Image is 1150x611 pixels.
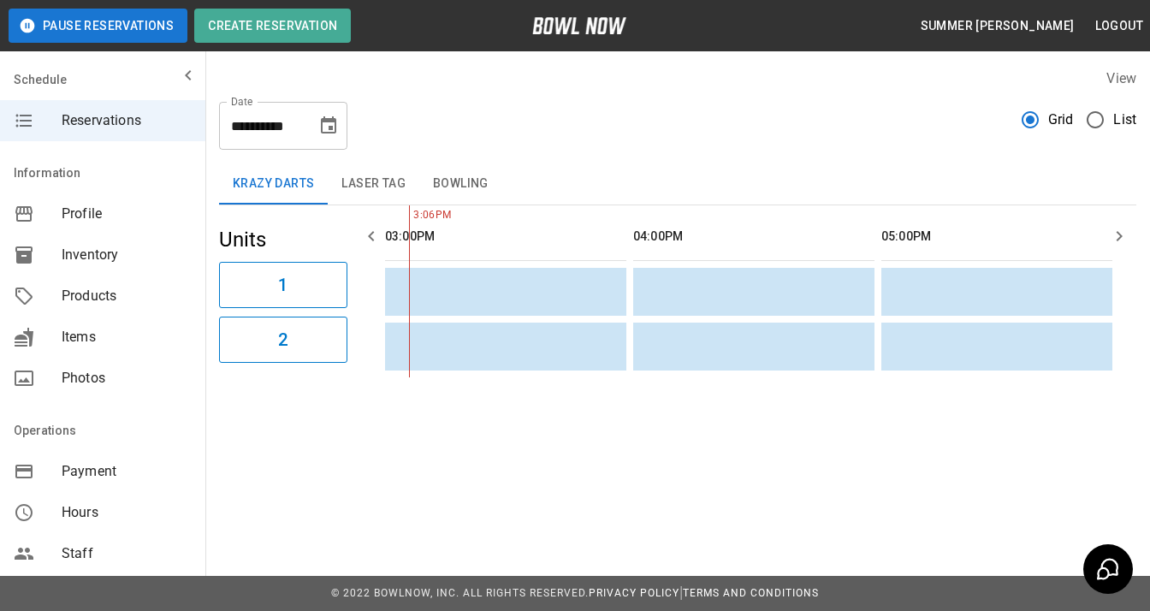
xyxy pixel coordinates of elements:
span: Items [62,327,192,347]
div: inventory tabs [219,163,1136,205]
button: 2 [219,317,347,363]
img: logo [532,17,626,34]
span: Hours [62,502,192,523]
label: View [1106,70,1136,86]
button: 1 [219,262,347,308]
h6: 2 [278,326,287,353]
a: Privacy Policy [589,587,679,599]
span: Payment [62,461,192,482]
span: Reservations [62,110,192,131]
span: Profile [62,204,192,224]
span: Products [62,286,192,306]
button: Choose date, selected date is Sep 17, 2025 [311,109,346,143]
h6: 1 [278,271,287,299]
button: Create Reservation [194,9,351,43]
button: Logout [1088,10,1150,42]
span: Inventory [62,245,192,265]
h5: Units [219,226,347,253]
span: List [1113,110,1136,130]
button: Summer [PERSON_NAME] [914,10,1082,42]
span: Grid [1048,110,1074,130]
button: Krazy Darts [219,163,328,205]
span: Staff [62,543,192,564]
button: Bowling [419,163,502,205]
button: Pause Reservations [9,9,187,43]
button: Laser Tag [328,163,419,205]
a: Terms and Conditions [683,587,819,599]
span: Photos [62,368,192,389]
span: © 2022 BowlNow, Inc. All Rights Reserved. [331,587,589,599]
span: 3:06PM [409,207,413,224]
